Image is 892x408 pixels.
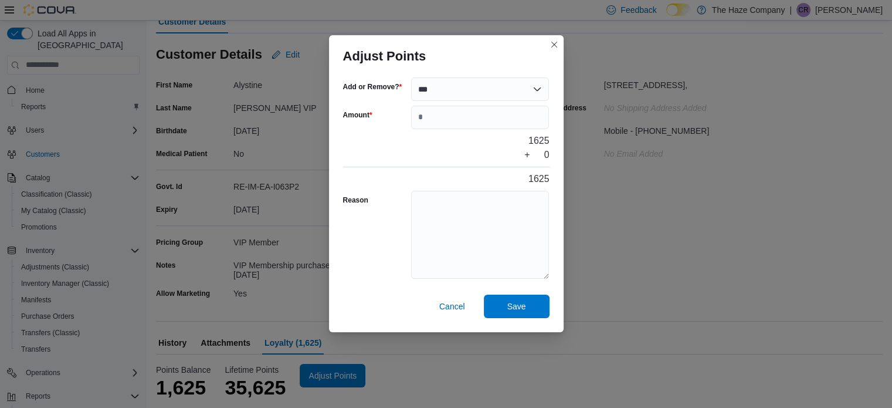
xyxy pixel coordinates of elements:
div: 0 [544,148,550,162]
h3: Adjust Points [343,49,426,63]
span: Save [507,301,526,312]
div: + [524,148,530,162]
label: Add or Remove? [343,82,402,92]
div: 1625 [528,134,550,148]
span: Cancel [439,301,465,312]
button: Cancel [435,295,470,318]
div: 1625 [528,172,550,186]
label: Amount [343,110,372,120]
button: Save [484,295,550,318]
label: Reason [343,195,368,205]
button: Closes this modal window [547,38,561,52]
